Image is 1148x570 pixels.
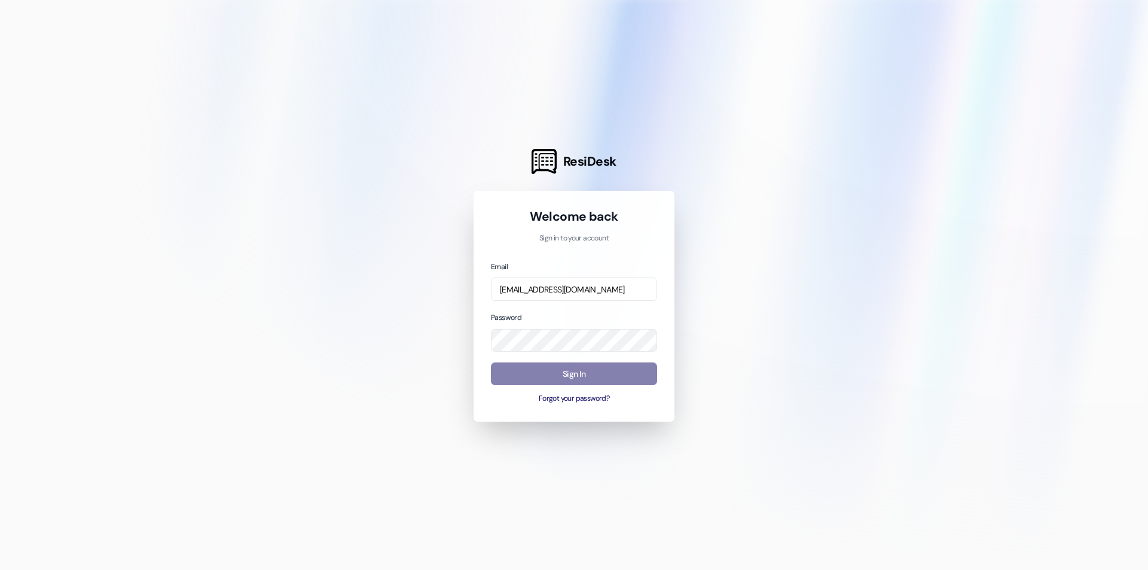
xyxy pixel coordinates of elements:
input: name@example.com [491,278,657,301]
label: Email [491,262,508,272]
p: Sign in to your account [491,233,657,244]
button: Sign In [491,362,657,386]
button: Forgot your password? [491,394,657,404]
label: Password [491,313,521,322]
img: ResiDesk Logo [532,149,557,174]
h1: Welcome back [491,208,657,225]
span: ResiDesk [563,153,616,170]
